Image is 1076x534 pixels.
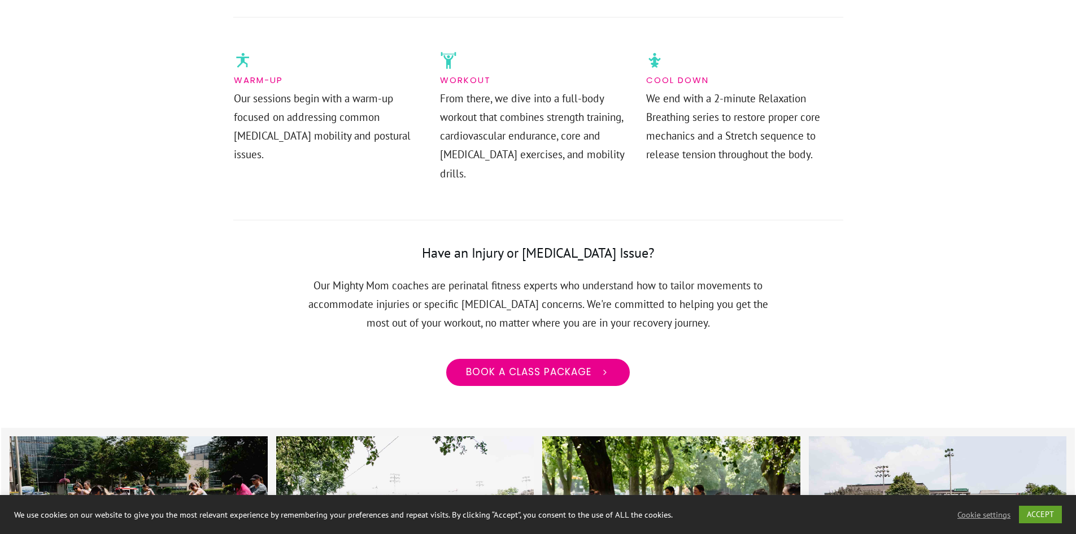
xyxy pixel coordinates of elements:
h4: Have an Injury or [MEDICAL_DATA] Issue? [298,244,778,276]
p: Our Mighty Mom coaches are perinatal fitness experts who understand how to tailor movements to ac... [298,276,778,346]
p: Our sessions begin with a warm-up focused on addressing common [MEDICAL_DATA] mobility and postur... [234,89,430,178]
p: From there, we dive into a full-body workout that combines strength training, cardiovascular endu... [440,89,637,197]
p: Warm-Up [234,73,430,88]
a: Cookie settings [957,510,1010,520]
span: Book a class package [466,366,591,379]
p: Cool down [646,73,843,88]
a: Book a class package [445,358,631,387]
a: ACCEPT [1019,506,1062,523]
div: We use cookies on our website to give you the most relevant experience by remembering your prefer... [14,510,748,520]
p: We end with a 2-minute Relaxation Breathing series to restore proper core mechanics and a Stretch... [646,89,843,178]
p: Workout [440,73,637,88]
